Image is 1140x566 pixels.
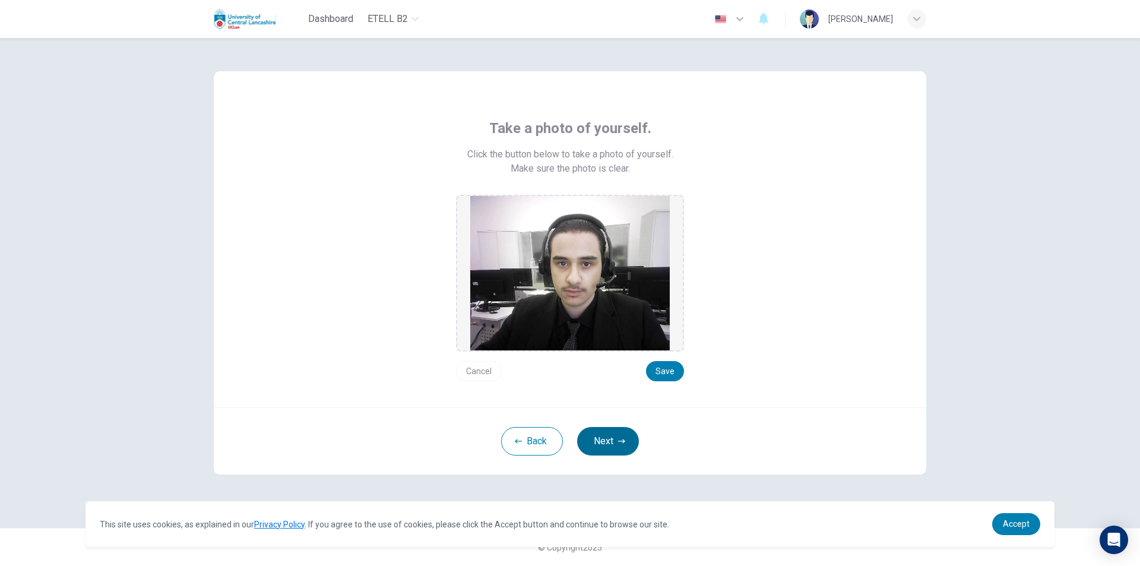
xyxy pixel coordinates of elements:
[538,543,602,552] span: © Copyright 2025
[308,12,353,26] span: Dashboard
[214,7,276,31] img: Uclan logo
[828,12,893,26] div: [PERSON_NAME]
[713,15,728,24] img: en
[254,520,305,529] a: Privacy Policy
[303,8,358,30] button: Dashboard
[368,12,408,26] span: eTELL B2
[85,501,1054,547] div: cookieconsent
[1003,519,1030,529] span: Accept
[1100,526,1128,554] div: Open Intercom Messenger
[646,361,684,381] button: Save
[511,162,630,176] span: Make sure the photo is clear.
[577,427,639,456] button: Next
[467,147,673,162] span: Click the button below to take a photo of yourself.
[470,196,670,350] img: preview screemshot
[100,520,669,529] span: This site uses cookies, as explained in our . If you agree to the use of cookies, please click th...
[992,513,1040,535] a: dismiss cookie message
[800,10,819,29] img: Profile picture
[363,8,423,30] button: eTELL B2
[456,361,502,381] button: Cancel
[501,427,563,456] button: Back
[489,119,651,138] span: Take a photo of yourself.
[214,7,303,31] a: Uclan logo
